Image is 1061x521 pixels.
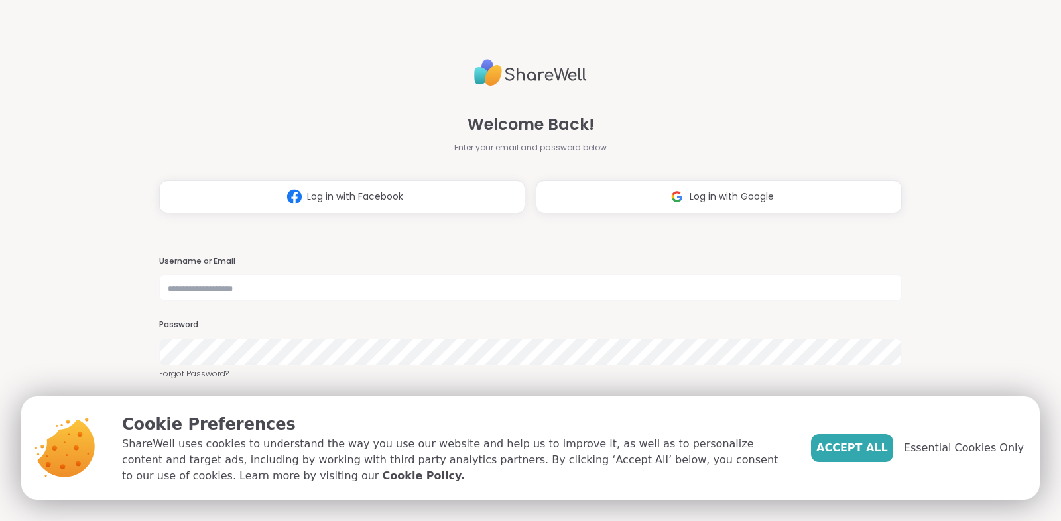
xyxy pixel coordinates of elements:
[664,184,690,209] img: ShareWell Logomark
[383,468,465,484] a: Cookie Policy.
[122,436,790,484] p: ShareWell uses cookies to understand the way you use our website and help us to improve it, as we...
[159,368,902,380] a: Forgot Password?
[159,256,902,267] h3: Username or Email
[122,412,790,436] p: Cookie Preferences
[159,319,902,331] h3: Password
[307,190,403,203] span: Log in with Facebook
[904,440,1024,456] span: Essential Cookies Only
[454,142,607,154] span: Enter your email and password below
[690,190,774,203] span: Log in with Google
[536,180,902,213] button: Log in with Google
[159,180,525,213] button: Log in with Facebook
[468,113,594,137] span: Welcome Back!
[816,440,888,456] span: Accept All
[282,184,307,209] img: ShareWell Logomark
[811,434,893,462] button: Accept All
[474,54,587,91] img: ShareWell Logo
